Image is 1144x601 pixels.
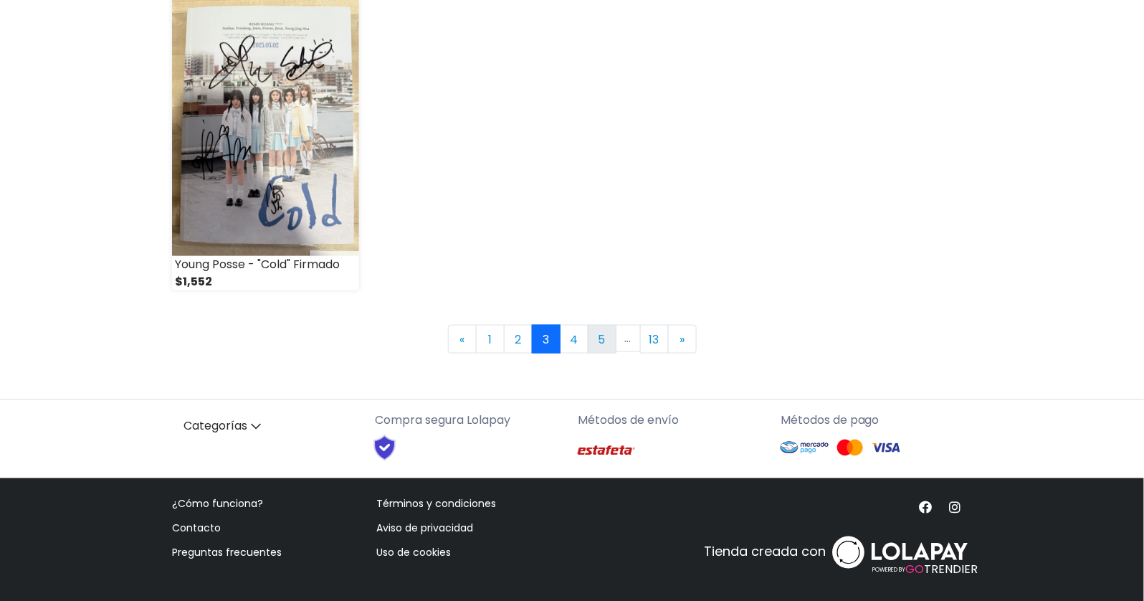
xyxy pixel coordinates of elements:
span: POWERED BY [872,566,905,574]
a: POWERED BYGOTRENDIER [829,525,972,580]
span: TRENDIER [872,562,978,579]
a: Next [668,325,697,354]
p: Compra segura Lolapay [375,412,566,429]
img: Estafeta Logo [578,435,635,467]
a: 1 [476,325,505,354]
a: Términos y condiciones [376,497,496,511]
span: » [680,331,685,348]
a: 4 [560,325,588,354]
a: ¿Cómo funciona? [172,497,263,511]
a: 3 [532,325,561,354]
div: $1,552 [172,273,359,290]
span: GO [905,562,924,578]
img: Mastercard Logo [836,439,864,457]
a: Previous [448,325,477,354]
a: Preguntas frecuentes [172,546,282,560]
p: Métodos de envío [578,412,769,429]
img: logo_white.svg [829,532,972,573]
nav: Page navigation [172,325,972,354]
img: Visa Logo [872,439,900,457]
a: 13 [640,325,669,354]
a: Uso de cookies [376,546,451,560]
div: Young Posse - "Cold" Firmado [172,256,359,273]
span: « [459,331,464,348]
a: Aviso de privacidad [376,521,473,536]
p: Tienda creada con [704,542,826,562]
a: 5 [588,325,616,354]
img: Shield Logo [361,435,409,462]
a: 2 [504,325,533,354]
p: Métodos de pago [781,412,972,429]
a: Contacto [172,521,221,536]
img: Mercado Pago Logo [781,435,829,462]
a: Categorías [172,412,363,441]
